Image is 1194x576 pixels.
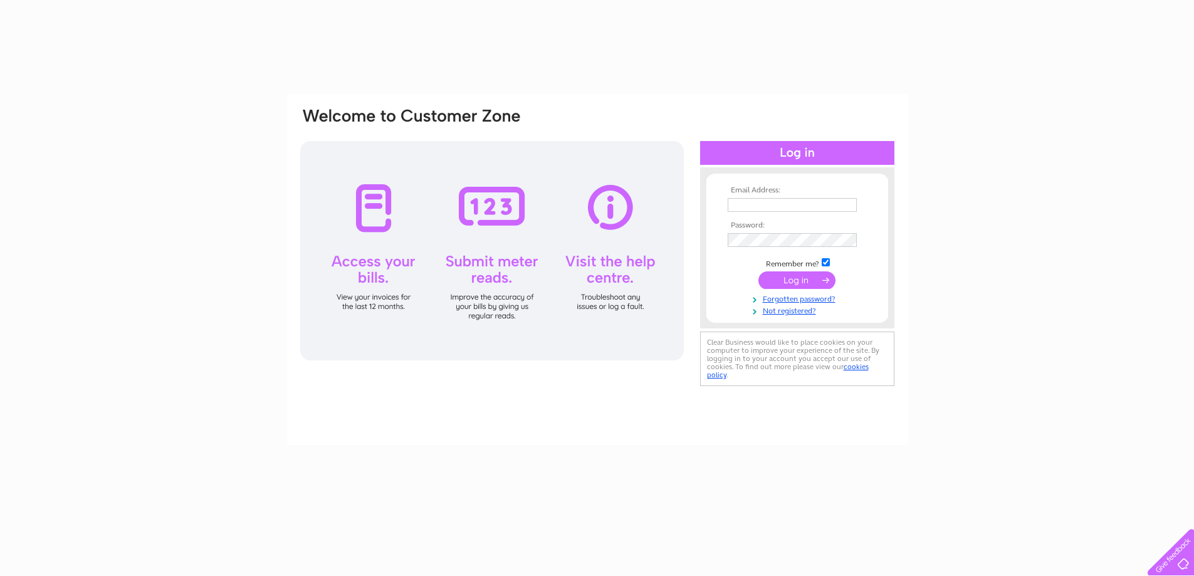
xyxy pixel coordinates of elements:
[758,271,835,289] input: Submit
[725,221,870,230] th: Password:
[725,256,870,269] td: Remember me?
[728,292,870,304] a: Forgotten password?
[725,186,870,195] th: Email Address:
[728,304,870,316] a: Not registered?
[707,362,869,379] a: cookies policy
[700,332,894,386] div: Clear Business would like to place cookies on your computer to improve your experience of the sit...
